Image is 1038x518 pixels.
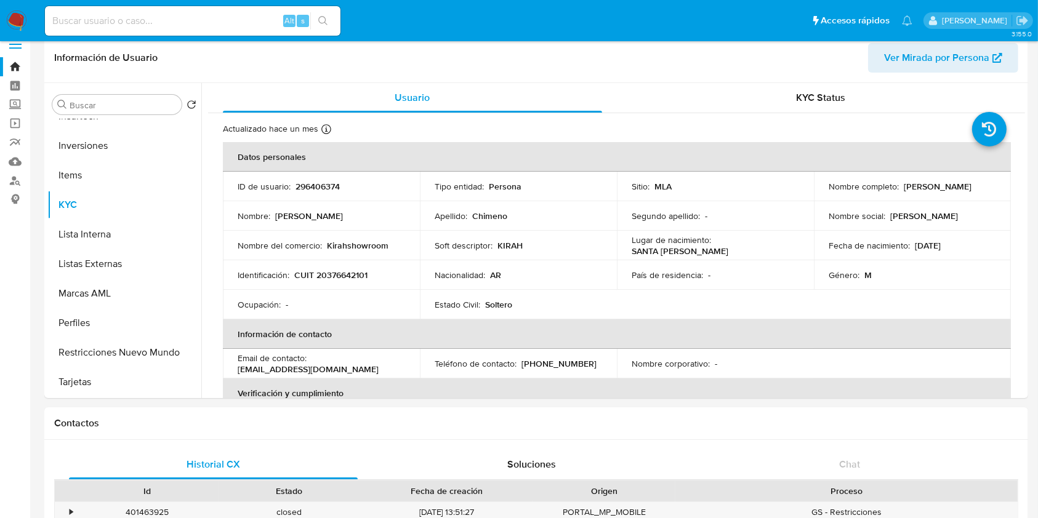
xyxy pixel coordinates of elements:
button: Inversiones [47,131,201,161]
p: Lugar de nacimiento : [632,234,711,245]
p: Soft descriptor : [435,240,493,251]
h1: Contactos [54,417,1018,429]
p: KIRAH [497,240,523,251]
button: Items [47,161,201,190]
button: Marcas AML [47,279,201,308]
p: [PERSON_NAME] [275,210,343,221]
p: 296406374 [296,181,340,192]
span: Ver Mirada por Persona [884,43,989,73]
a: Salir [1016,14,1029,27]
p: Chimeno [472,210,507,221]
p: [EMAIL_ADDRESS][DOMAIN_NAME] [238,364,379,375]
p: Nombre completo : [829,181,899,192]
p: Fecha de nacimiento : [829,240,910,251]
span: Accesos rápidos [821,14,890,27]
p: - [715,358,717,369]
span: Historial CX [187,457,240,471]
button: Listas Externas [47,249,201,279]
div: • [70,506,73,518]
span: KYC Status [796,90,845,105]
div: Id [85,485,210,497]
p: ID de usuario : [238,181,291,192]
p: Persona [489,181,521,192]
p: País de residencia : [632,269,703,281]
input: Buscar usuario o caso... [45,13,340,29]
p: Nombre corporativo : [632,358,710,369]
button: Lista Interna [47,220,201,249]
p: - [286,299,288,310]
span: Soluciones [507,457,556,471]
p: - [708,269,710,281]
p: Género : [829,269,859,281]
a: Notificaciones [902,15,912,26]
p: Nacionalidad : [435,269,485,281]
p: Apellido : [435,210,467,221]
span: Chat [839,457,860,471]
th: Información de contacto [223,319,1011,349]
p: Nombre social : [829,210,885,221]
div: Estado [227,485,352,497]
button: Volver al orden por defecto [187,100,196,113]
span: Usuario [395,90,430,105]
p: Estado Civil : [435,299,480,310]
button: KYC [47,190,201,220]
span: 3.155.0 [1012,29,1032,39]
th: Datos personales [223,142,1011,172]
p: [PERSON_NAME] [904,181,972,192]
button: Ver Mirada por Persona [868,43,1018,73]
button: Buscar [57,100,67,110]
button: search-icon [310,12,336,30]
span: s [301,15,305,26]
p: Sitio : [632,181,650,192]
p: [DATE] [915,240,941,251]
p: Actualizado hace un mes [223,123,318,135]
th: Verificación y cumplimiento [223,378,1011,408]
p: [PERSON_NAME] [890,210,958,221]
p: SANTA [PERSON_NAME] [632,245,728,257]
p: [PHONE_NUMBER] [521,358,597,369]
button: Perfiles [47,308,201,338]
p: eliana.eguerrero@mercadolibre.com [942,15,1012,26]
input: Buscar [70,100,177,111]
div: Proceso [684,485,1009,497]
p: MLA [654,181,672,192]
span: Alt [284,15,294,26]
div: Origen [542,485,667,497]
div: Fecha de creación [369,485,525,497]
p: Email de contacto : [238,353,307,364]
p: CUIT 20376642101 [294,269,368,281]
p: Soltero [485,299,512,310]
h1: Información de Usuario [54,52,158,64]
button: Tarjetas [47,367,201,397]
p: Teléfono de contacto : [435,358,517,369]
p: Tipo entidad : [435,181,484,192]
p: Segundo apellido : [632,210,700,221]
p: - [705,210,707,221]
p: Kirahshowroom [327,240,388,251]
p: Nombre del comercio : [238,240,322,251]
p: Nombre : [238,210,270,221]
button: Restricciones Nuevo Mundo [47,338,201,367]
p: M [864,269,872,281]
p: Identificación : [238,269,289,281]
p: Ocupación : [238,299,281,310]
p: AR [490,269,501,281]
